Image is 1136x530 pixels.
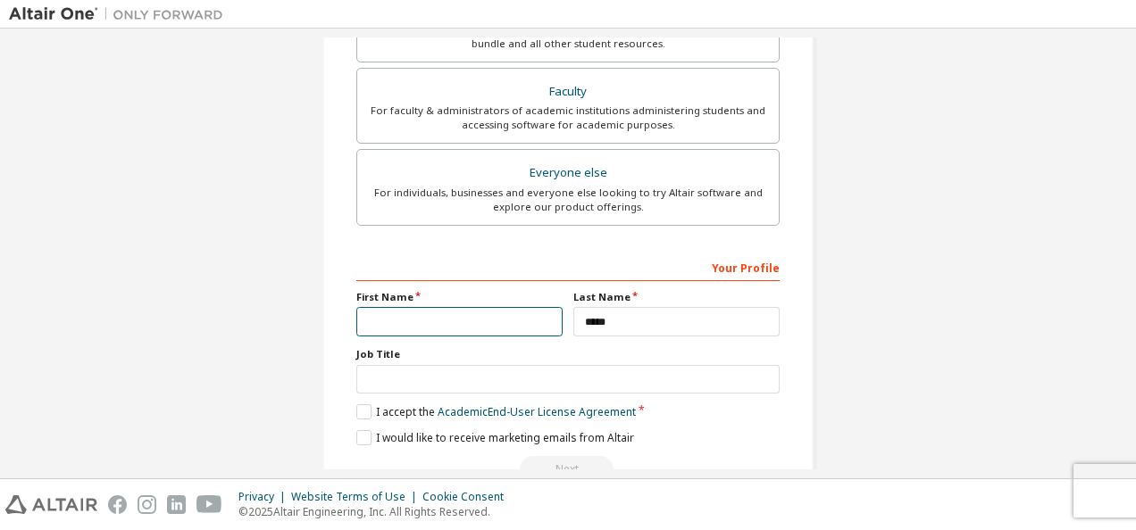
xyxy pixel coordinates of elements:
p: © 2025 Altair Engineering, Inc. All Rights Reserved. [238,504,514,519]
img: linkedin.svg [167,495,186,514]
a: Academic End-User License Agreement [438,404,636,419]
div: For individuals, businesses and everyone else looking to try Altair software and explore our prod... [368,186,768,214]
label: I would like to receive marketing emails from Altair [356,430,634,445]
img: youtube.svg [196,495,222,514]
div: Your Profile [356,253,780,281]
div: Faculty [368,79,768,104]
div: Read and acccept EULA to continue [356,456,780,483]
div: Everyone else [368,161,768,186]
div: Privacy [238,490,291,504]
div: Cookie Consent [422,490,514,504]
img: Altair One [9,5,232,23]
div: For faculty & administrators of academic institutions administering students and accessing softwa... [368,104,768,132]
img: instagram.svg [138,495,156,514]
img: altair_logo.svg [5,495,97,514]
img: facebook.svg [108,495,127,514]
label: I accept the [356,404,636,419]
label: Job Title [356,347,780,361]
label: Last Name [573,290,780,304]
div: Website Terms of Use [291,490,422,504]
label: First Name [356,290,563,304]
